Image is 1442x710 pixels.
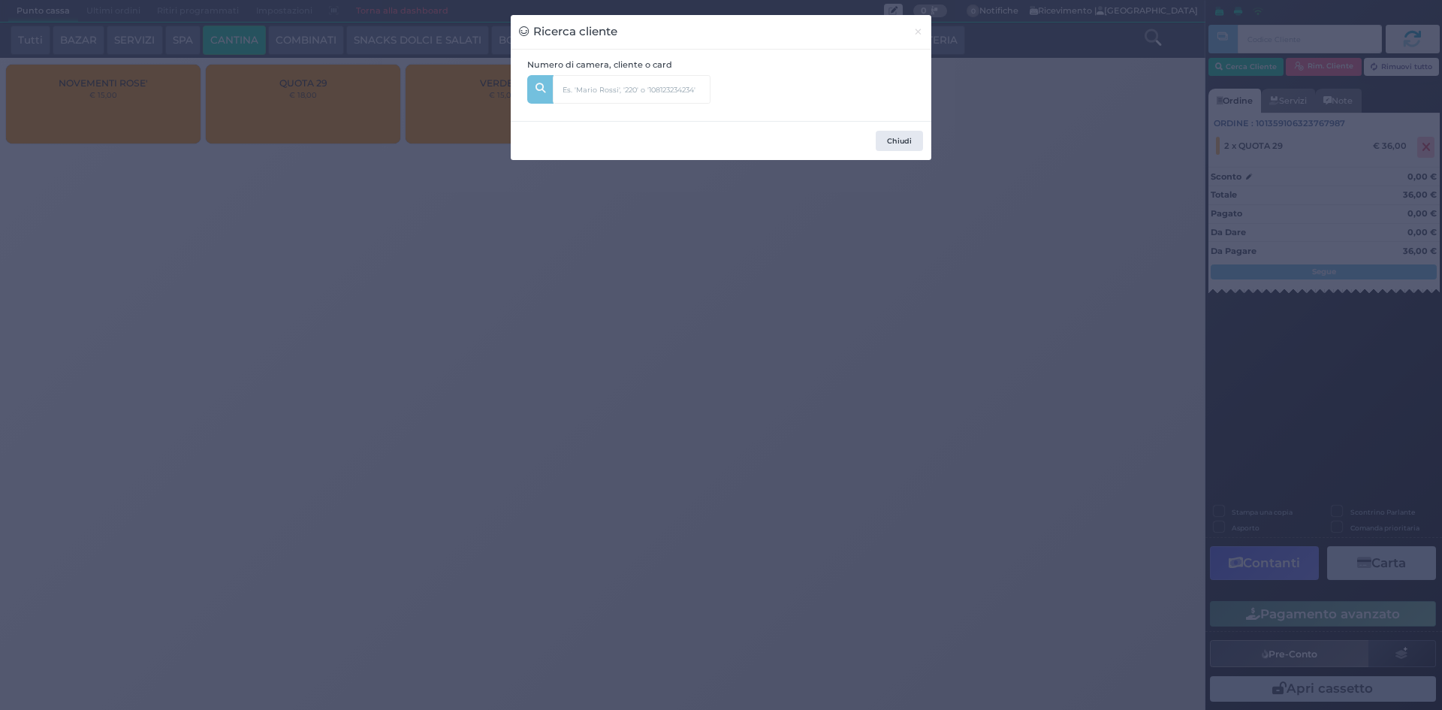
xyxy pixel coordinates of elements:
[905,15,931,49] button: Chiudi
[876,131,923,152] button: Chiudi
[553,75,710,104] input: Es. 'Mario Rossi', '220' o '108123234234'
[913,23,923,40] span: ×
[527,59,672,71] label: Numero di camera, cliente o card
[519,23,617,41] h3: Ricerca cliente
